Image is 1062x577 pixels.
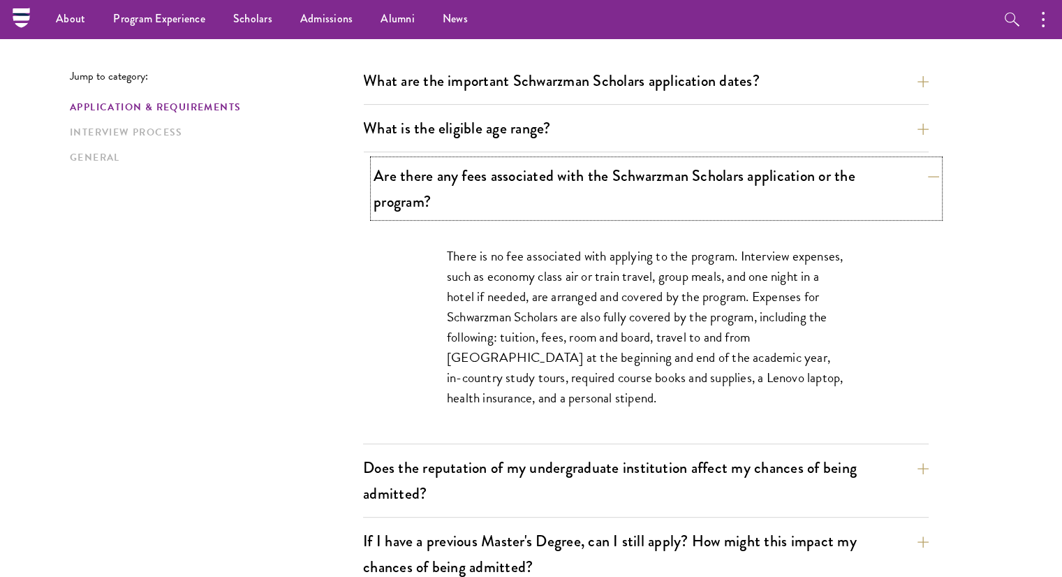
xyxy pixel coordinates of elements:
p: There is no fee associated with applying to the program. Interview expenses, such as economy clas... [447,246,845,409]
a: Application & Requirements [70,100,355,115]
button: What are the important Schwarzman Scholars application dates? [363,65,929,96]
a: Interview Process [70,125,355,140]
button: Does the reputation of my undergraduate institution affect my chances of being admitted? [363,452,929,509]
a: General [70,150,355,165]
p: Jump to category: [70,70,363,82]
button: What is the eligible age range? [363,112,929,144]
button: Are there any fees associated with the Schwarzman Scholars application or the program? [374,160,939,217]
